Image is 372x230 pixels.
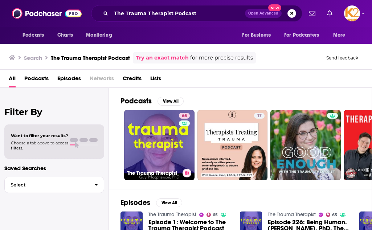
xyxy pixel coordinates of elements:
[51,54,130,61] h3: The Trauma Therapist Podcast
[57,30,73,40] span: Charts
[120,96,152,106] h2: Podcasts
[268,4,281,11] span: New
[120,198,182,207] a: EpisodesView All
[248,12,278,15] span: Open Advanced
[324,7,335,20] a: Show notifications dropdown
[23,30,44,40] span: Podcasts
[120,198,150,207] h2: Episodes
[111,8,245,19] input: Search podcasts, credits, & more...
[124,110,195,180] a: 65The Trauma Therapist
[123,73,142,87] a: Credits
[179,113,190,119] a: 65
[268,211,316,218] a: The Trauma Therapist
[207,213,218,217] a: 65
[127,170,180,176] h3: The Trauma Therapist
[333,30,346,40] span: More
[245,9,282,18] button: Open AdvancedNew
[4,165,104,172] p: Saved Searches
[91,5,302,22] div: Search podcasts, credits, & more...
[197,110,268,180] a: 17
[81,28,121,42] button: open menu
[12,7,82,20] img: Podchaser - Follow, Share and Rate Podcasts
[4,177,104,193] button: Select
[326,213,338,217] a: 65
[254,113,265,119] a: 17
[237,28,280,42] button: open menu
[344,5,360,21] img: User Profile
[344,5,360,21] span: Logged in as K2Krupp
[53,28,77,42] a: Charts
[328,28,355,42] button: open menu
[213,213,218,217] span: 65
[150,73,161,87] a: Lists
[11,140,68,151] span: Choose a tab above to access filters.
[158,97,184,106] button: View All
[344,5,360,21] button: Show profile menu
[5,182,89,187] span: Select
[306,7,318,20] a: Show notifications dropdown
[86,30,112,40] span: Monitoring
[17,28,53,42] button: open menu
[90,73,114,87] span: Networks
[120,96,184,106] a: PodcastsView All
[24,54,42,61] h3: Search
[148,211,196,218] a: The Trauma Therapist
[9,73,16,87] a: All
[11,133,68,138] span: Want to filter your results?
[332,213,337,217] span: 65
[156,198,182,207] button: View All
[284,30,319,40] span: For Podcasters
[136,54,189,62] a: Try an exact match
[257,112,262,120] span: 17
[57,73,81,87] a: Episodes
[24,73,49,87] a: Podcasts
[190,54,253,62] span: for more precise results
[4,107,104,117] h2: Filter By
[242,30,271,40] span: For Business
[324,55,360,61] button: Send feedback
[279,28,330,42] button: open menu
[182,112,187,120] span: 65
